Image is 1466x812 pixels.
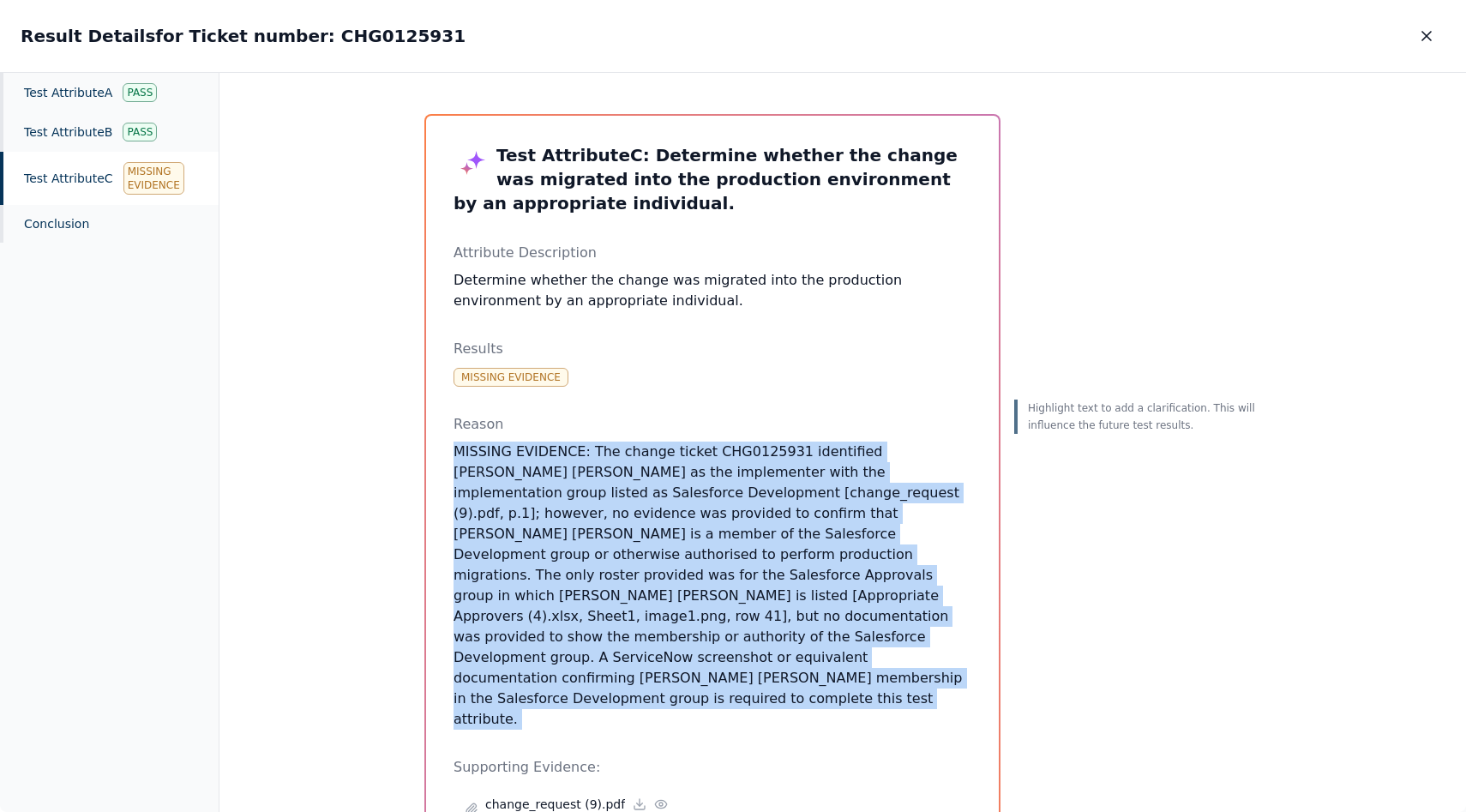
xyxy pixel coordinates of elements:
p: Results [454,339,971,359]
p: Attribute Description [454,243,971,263]
h2: Result Details for Ticket number: CHG0125931 [21,24,466,48]
div: Missing Evidence [123,162,184,195]
div: Pass [123,83,157,102]
div: Pass [123,123,157,141]
p: Highlight text to add a clarification. This will influence the future test results. [1028,400,1261,434]
a: Download file [632,797,647,812]
p: MISSING EVIDENCE: The change ticket CHG0125931 identified [PERSON_NAME] [PERSON_NAME] as the impl... [454,442,971,730]
p: Supporting Evidence: [454,757,971,778]
p: Determine whether the change was migrated into the production environment by an appropriate indiv... [454,270,971,311]
p: Reason [454,414,971,435]
div: Missing Evidence [454,368,568,387]
h3: Test Attribute C : Determine whether the change was migrated into the production environment by a... [454,143,971,215]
